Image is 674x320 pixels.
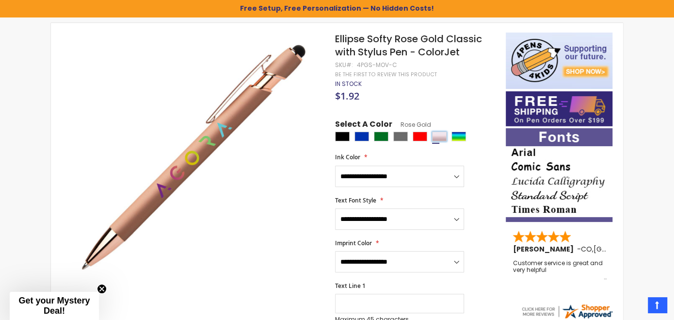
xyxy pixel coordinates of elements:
a: Top [648,297,667,313]
div: Black [335,132,350,141]
span: - , [577,244,664,254]
span: Ellipse Softy Rose Gold Classic with Stylus Pen - ColorJet [335,32,482,59]
div: Rose Gold [432,132,447,141]
div: Get your Mystery Deal!Close teaser [10,292,99,320]
div: Assorted [451,132,466,141]
span: Select A Color [335,119,392,132]
div: Grey [393,132,408,141]
a: Be the first to review this product [335,71,437,78]
span: Rose Gold [392,120,431,129]
img: Free shipping on orders over $199 [506,91,612,126]
img: font-personalization-examples [506,128,612,222]
button: Close teaser [97,284,107,294]
span: In stock [335,80,362,88]
div: Green [374,132,388,141]
div: Blue [354,132,369,141]
span: Get your Mystery Deal! [18,296,90,316]
span: Imprint Color [335,239,372,247]
span: Ink Color [335,153,360,161]
span: Text Line 1 [335,282,366,290]
div: Red [413,132,427,141]
img: 4pens 4 kids [506,33,612,89]
span: $1.92 [335,89,359,102]
strong: SKU [335,61,353,69]
span: [GEOGRAPHIC_DATA] [593,244,664,254]
span: [PERSON_NAME] [513,244,577,254]
span: Text Font Style [335,196,376,204]
div: Customer service is great and very helpful [513,260,607,281]
div: Availability [335,80,362,88]
span: CO [580,244,592,254]
div: 4PGS-MOV-C [357,61,397,69]
img: 4pens.com widget logo [520,303,613,320]
img: rose-gold-ellipse-softy-rose-gold-classic-with-stylus-colorjet-mov-c_1.jpg [70,32,322,284]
